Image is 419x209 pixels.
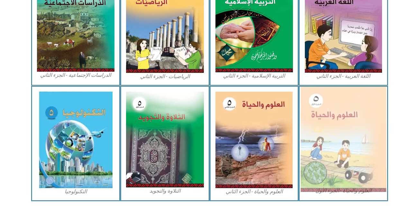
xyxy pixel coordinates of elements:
figcaption: التلاوة والتجويد [126,187,204,195]
figcaption: اللغة العربية - الجزء الثاني [305,73,382,80]
figcaption: الرياضيات - الجزء الثاني [126,73,204,80]
figcaption: العلوم والحياة - الجزء الثاني [215,188,293,195]
figcaption: التربية الإسلامية - الجزء الثاني [215,72,293,79]
figcaption: التكنولوجيا [37,188,115,195]
figcaption: الدراسات الإجتماعية - الجزء الثاني [37,72,115,79]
